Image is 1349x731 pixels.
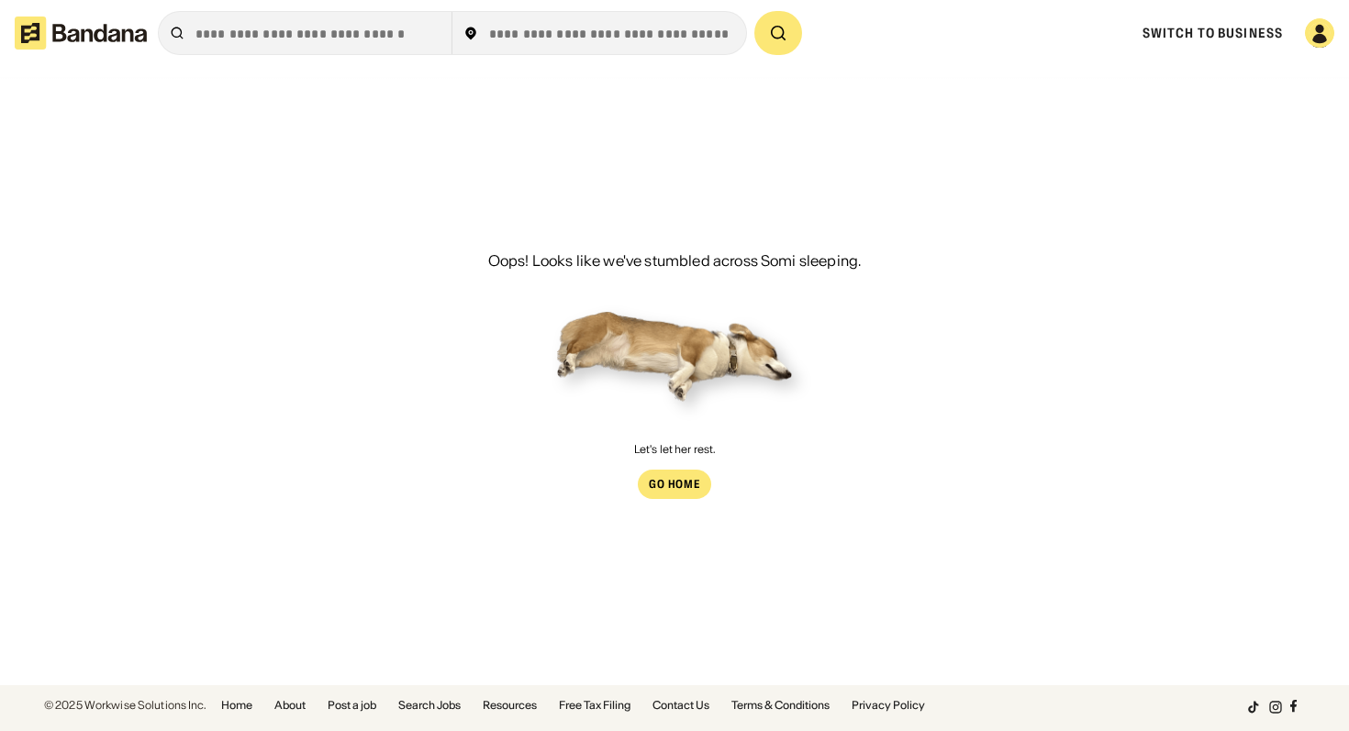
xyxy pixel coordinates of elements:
div: Go Home [649,479,701,490]
a: Home [221,700,252,711]
div: Let's let her rest. [634,444,715,455]
a: Go Home [638,470,712,499]
a: Resources [483,700,537,711]
a: About [274,700,306,711]
a: Free Tax Filing [559,700,630,711]
a: Switch to Business [1143,25,1283,41]
a: Terms & Conditions [731,700,830,711]
img: Somi sleeping [557,312,792,402]
a: Search Jobs [398,700,461,711]
a: Post a job [328,700,376,711]
div: © 2025 Workwise Solutions Inc. [44,700,206,711]
img: Bandana logotype [15,17,147,50]
div: Oops! Looks like we've stumbled across Somi sleeping. [488,253,861,268]
a: Contact Us [652,700,709,711]
a: Privacy Policy [852,700,925,711]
